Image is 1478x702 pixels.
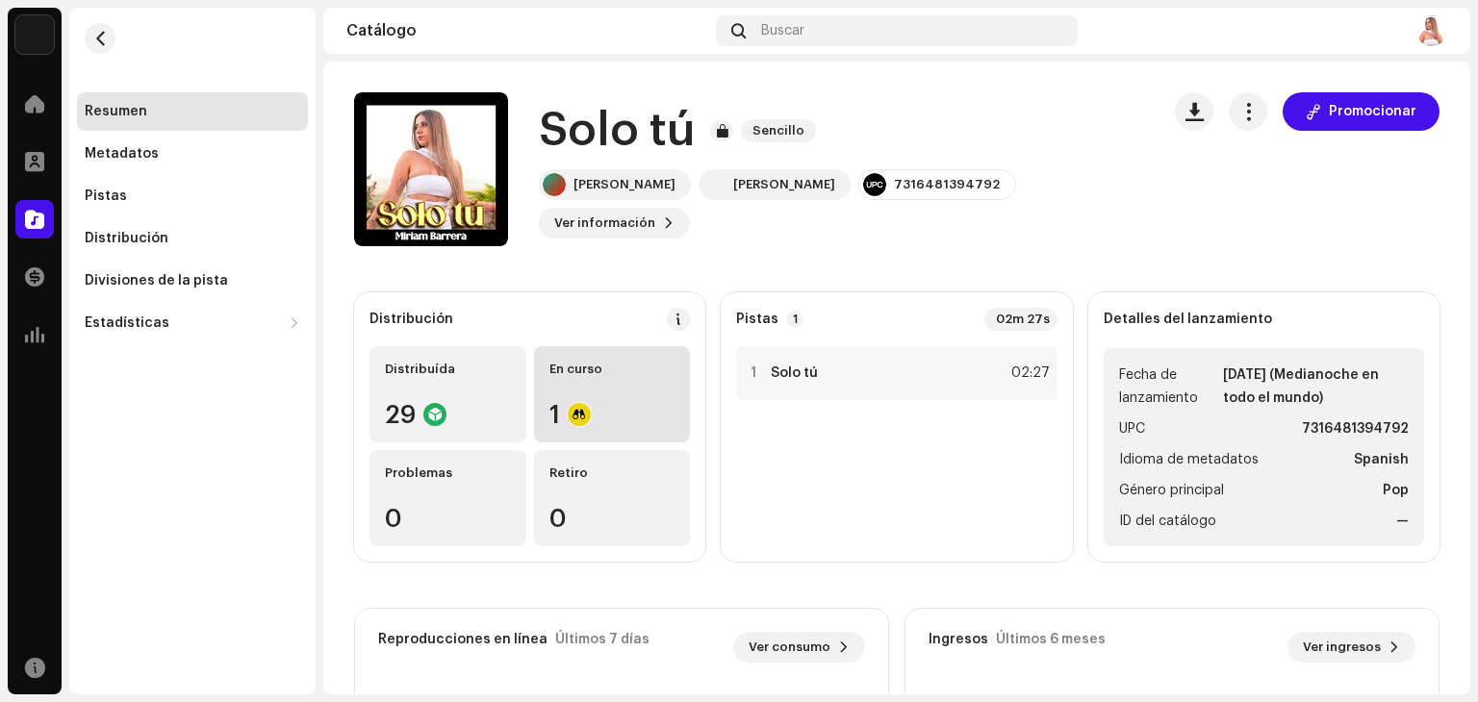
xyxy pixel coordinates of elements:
[378,632,548,647] div: Reproducciones en línea
[385,362,511,377] div: Distribuída
[749,628,830,666] span: Ver consumo
[984,308,1058,331] div: 02m 27s
[1119,364,1220,410] span: Fecha de lanzamiento
[346,23,708,38] div: Catálogo
[1416,15,1447,46] img: ca428dd1-b208-4446-aa79-b44b60839ff7
[555,632,650,647] div: Últimos 7 días
[1396,510,1409,533] strong: —
[549,362,675,377] div: En curso
[1119,417,1145,440] span: UPC
[85,104,147,119] div: Resumen
[786,311,803,328] p-badge: 1
[761,23,804,38] span: Buscar
[1383,479,1409,502] strong: Pop
[77,219,308,258] re-m-nav-item: Distribución
[733,632,865,663] button: Ver consumo
[1302,417,1409,440] strong: 7316481394792
[702,173,726,196] img: cbd37031-4538-4a23-906b-09fda7640d35
[1354,448,1409,471] strong: Spanish
[1104,312,1272,327] strong: Detalles del lanzamiento
[77,177,308,215] re-m-nav-item: Pistas
[539,100,695,162] h1: Solo tú
[85,315,169,331] div: Estadísticas
[1119,448,1259,471] span: Idioma de metadatos
[1119,479,1224,502] span: Género principal
[77,92,308,131] re-m-nav-item: Resumen
[554,204,655,242] span: Ver información
[77,304,308,342] re-m-nav-dropdown: Estadísticas
[1223,364,1409,410] strong: [DATE] (Medianoche en todo el mundo)
[85,273,228,288] div: Divisiones de la pista
[77,135,308,173] re-m-nav-item: Metadatos
[77,262,308,300] re-m-nav-item: Divisiones de la pista
[929,632,988,647] div: Ingresos
[369,312,453,327] div: Distribución
[996,632,1106,647] div: Últimos 6 meses
[733,177,835,192] div: [PERSON_NAME]
[15,15,54,54] img: 40d31eee-25aa-4f8a-9761-0bbac6d73880
[1287,632,1415,663] button: Ver ingresos
[1007,362,1050,385] div: 02:27
[85,231,168,246] div: Distribución
[1283,92,1440,131] button: Promocionar
[894,177,1000,192] div: 7316481394792
[573,177,675,192] div: [PERSON_NAME]
[85,188,127,204] div: Pistas
[1329,92,1416,131] span: Promocionar
[539,208,690,238] button: Ver información
[85,146,159,162] div: Metadatos
[741,119,816,142] span: Sencillo
[385,465,511,481] div: Problemas
[1303,628,1381,666] span: Ver ingresos
[1119,510,1216,533] span: ID del catálogo
[549,465,675,481] div: Retiro
[771,365,818,381] strong: Solo tú
[736,312,778,327] strong: Pistas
